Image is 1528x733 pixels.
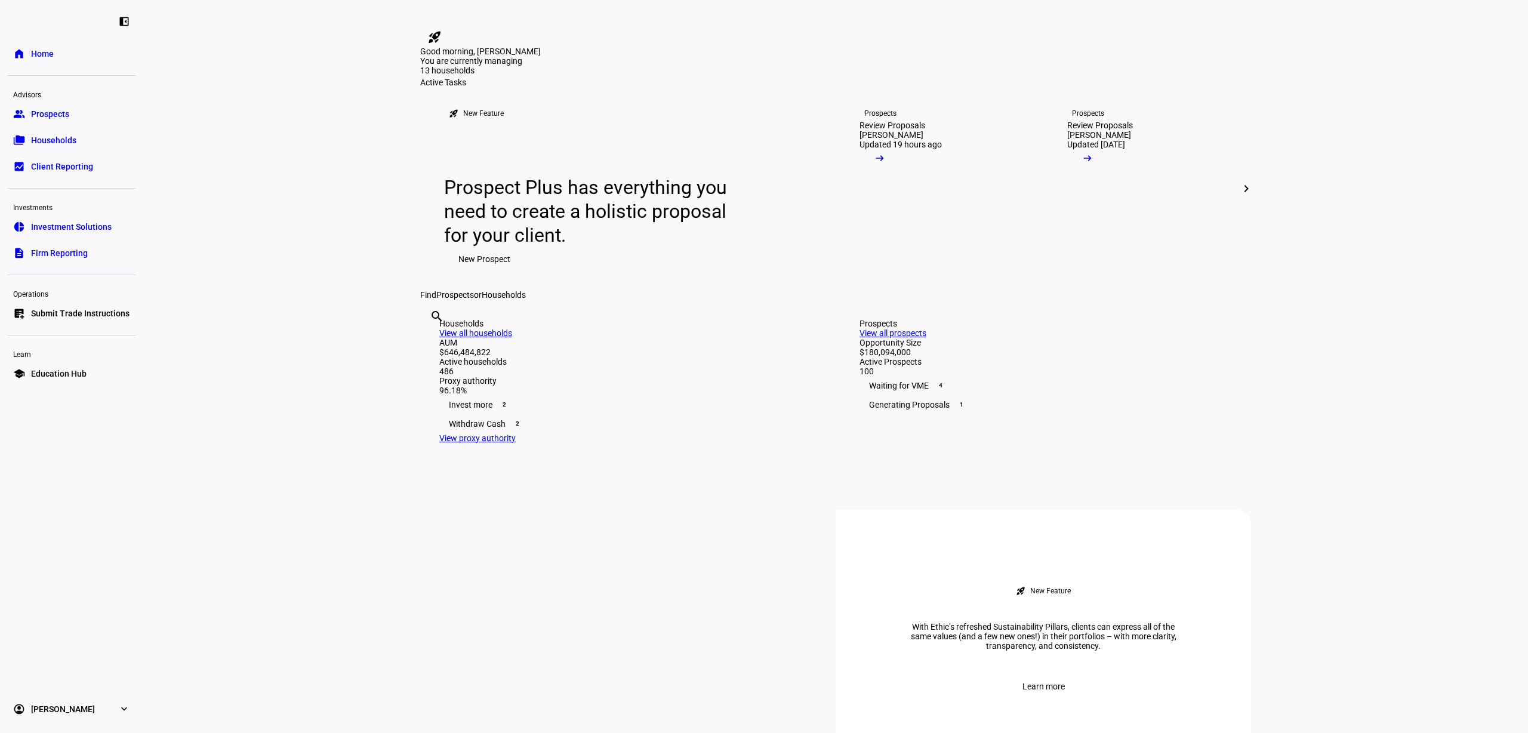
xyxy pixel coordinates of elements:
eth-mat-symbol: folder_copy [13,134,25,146]
span: Submit Trade Instructions [31,307,130,319]
input: Enter name of prospect or household [430,325,432,340]
div: $180,094,000 [860,347,1232,357]
div: Active Tasks [420,78,1251,87]
div: Prospects [864,109,897,118]
span: 1 [957,400,966,409]
a: ProspectsReview Proposals[PERSON_NAME]Updated 19 hours ago [840,87,1039,290]
div: Households [439,319,812,328]
div: 486 [439,366,812,376]
a: ProspectsReview Proposals[PERSON_NAME]Updated [DATE] [1048,87,1246,290]
span: You are currently managing [420,56,522,66]
span: Households [482,290,526,300]
div: Good morning, [PERSON_NAME] [420,47,1251,56]
div: $646,484,822 [439,347,812,357]
span: 2 [500,400,509,409]
div: Waiting for VME [860,376,1232,395]
span: Investment Solutions [31,221,112,233]
div: Proxy authority [439,376,812,386]
eth-mat-symbol: description [13,247,25,259]
div: Operations [7,285,136,301]
div: [PERSON_NAME] [1067,130,1131,140]
eth-mat-symbol: group [13,108,25,120]
mat-icon: search [430,309,444,324]
span: 2 [513,419,522,429]
eth-mat-symbol: bid_landscape [13,161,25,173]
span: Firm Reporting [31,247,88,259]
div: Active Prospects [860,357,1232,366]
eth-mat-symbol: left_panel_close [118,16,130,27]
div: Withdraw Cash [439,414,812,433]
eth-mat-symbol: school [13,368,25,380]
div: Updated 19 hours ago [860,140,942,149]
div: Find or [420,290,1251,300]
div: With Ethic’s refreshed Sustainability Pillars, clients can express all of the same values (and a ... [894,622,1193,651]
eth-mat-symbol: account_circle [13,703,25,715]
div: New Feature [1030,586,1071,596]
div: 13 households [420,66,540,78]
a: groupProspects [7,102,136,126]
eth-mat-symbol: pie_chart [13,221,25,233]
a: View proxy authority [439,433,516,443]
span: Prospects [31,108,69,120]
div: Invest more [439,395,812,414]
div: Learn [7,345,136,362]
div: 100 [860,366,1232,376]
span: New Prospect [458,247,510,271]
span: Households [31,134,76,146]
a: descriptionFirm Reporting [7,241,136,265]
mat-icon: arrow_right_alt [874,152,886,164]
eth-mat-symbol: home [13,48,25,60]
div: AUM [439,338,812,347]
div: 96.18% [439,386,812,395]
a: pie_chartInvestment Solutions [7,215,136,239]
eth-mat-symbol: expand_more [118,703,130,715]
span: [PERSON_NAME] [31,703,95,715]
mat-icon: arrow_right_alt [1082,152,1093,164]
div: New Feature [463,109,504,118]
mat-icon: chevron_right [1239,181,1253,196]
div: Updated [DATE] [1067,140,1125,149]
div: Investments [7,198,136,215]
div: Active households [439,357,812,366]
div: Generating Proposals [860,395,1232,414]
a: View all prospects [860,328,926,338]
a: bid_landscapeClient Reporting [7,155,136,178]
a: folder_copyHouseholds [7,128,136,152]
eth-mat-symbol: list_alt_add [13,307,25,319]
span: Client Reporting [31,161,93,173]
button: Learn more [1008,675,1079,698]
span: Education Hub [31,368,87,380]
div: [PERSON_NAME] [860,130,923,140]
span: 4 [936,381,945,390]
button: New Prospect [444,247,525,271]
mat-icon: rocket_launch [1016,586,1025,596]
div: Prospect Plus has everything you need to create a holistic proposal for your client. [444,175,738,247]
div: Advisors [7,85,136,102]
mat-icon: rocket_launch [449,109,458,118]
a: homeHome [7,42,136,66]
div: Prospects [860,319,1232,328]
a: View all households [439,328,512,338]
span: Learn more [1022,675,1065,698]
span: Prospects [436,290,474,300]
div: Opportunity Size [860,338,1232,347]
div: Review Proposals [1067,121,1133,130]
div: Review Proposals [860,121,925,130]
span: Home [31,48,54,60]
mat-icon: rocket_launch [427,30,442,44]
div: Prospects [1072,109,1104,118]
